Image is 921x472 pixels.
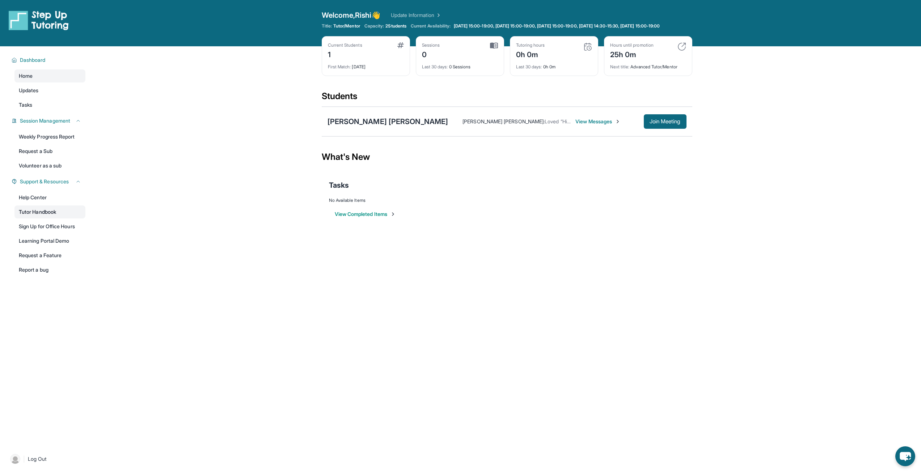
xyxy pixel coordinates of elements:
[490,42,498,49] img: card
[644,114,686,129] button: Join Meeting
[20,178,69,185] span: Support & Resources
[610,64,630,69] span: Next title :
[328,60,404,70] div: [DATE]
[385,23,406,29] span: 2 Students
[516,48,545,60] div: 0h 0m
[516,42,545,48] div: Tutoring hours
[20,117,70,124] span: Session Management
[14,145,85,158] a: Request a Sub
[462,118,545,124] span: [PERSON_NAME] [PERSON_NAME] :
[28,455,47,463] span: Log Out
[452,23,662,29] a: [DATE] 15:00-19:00, [DATE] 15:00-19:00, [DATE] 15:00-19:00, [DATE] 14:30-15:30, [DATE] 15:00-19:00
[329,197,685,203] div: No Available Items
[650,119,681,124] span: Join Meeting
[20,56,46,64] span: Dashboard
[17,56,81,64] button: Dashboard
[14,98,85,111] a: Tasks
[397,42,404,48] img: card
[422,42,440,48] div: Sessions
[19,101,32,109] span: Tasks
[14,220,85,233] a: Sign Up for Office Hours
[14,191,85,204] a: Help Center
[677,42,686,51] img: card
[9,10,69,30] img: logo
[14,69,85,82] a: Home
[14,205,85,218] a: Tutor Handbook
[583,42,592,51] img: card
[610,42,654,48] div: Hours until promotion
[7,451,85,467] a: |Log Out
[391,12,442,19] a: Update Information
[516,60,592,70] div: 0h 0m
[17,117,81,124] button: Session Management
[19,87,39,94] span: Updates
[328,48,362,60] div: 1
[422,64,448,69] span: Last 30 days :
[23,455,25,463] span: |
[335,211,396,218] button: View Completed Items
[575,118,621,125] span: View Messages
[322,23,332,29] span: Title:
[14,130,85,143] a: Weekly Progress Report
[14,84,85,97] a: Updates
[610,60,686,70] div: Advanced Tutor/Mentor
[364,23,384,29] span: Capacity:
[329,180,349,190] span: Tasks
[14,249,85,262] a: Request a Feature
[422,48,440,60] div: 0
[322,90,692,106] div: Students
[14,234,85,247] a: Learning Portal Demo
[610,48,654,60] div: 25h 0m
[895,446,915,466] button: chat-button
[17,178,81,185] button: Support & Resources
[333,23,360,29] span: Tutor/Mentor
[10,454,20,464] img: user-img
[328,116,448,127] div: [PERSON_NAME] [PERSON_NAME]
[322,141,692,173] div: What's New
[434,12,442,19] img: Chevron Right
[14,263,85,276] a: Report a bug
[411,23,451,29] span: Current Availability:
[615,119,621,124] img: Chevron-Right
[454,23,660,29] span: [DATE] 15:00-19:00, [DATE] 15:00-19:00, [DATE] 15:00-19:00, [DATE] 14:30-15:30, [DATE] 15:00-19:00
[328,64,351,69] span: First Match :
[322,10,381,20] span: Welcome, Rishi 👋
[14,159,85,172] a: Volunteer as a sub
[422,60,498,70] div: 0 Sessions
[516,64,542,69] span: Last 30 days :
[328,42,362,48] div: Current Students
[19,72,33,80] span: Home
